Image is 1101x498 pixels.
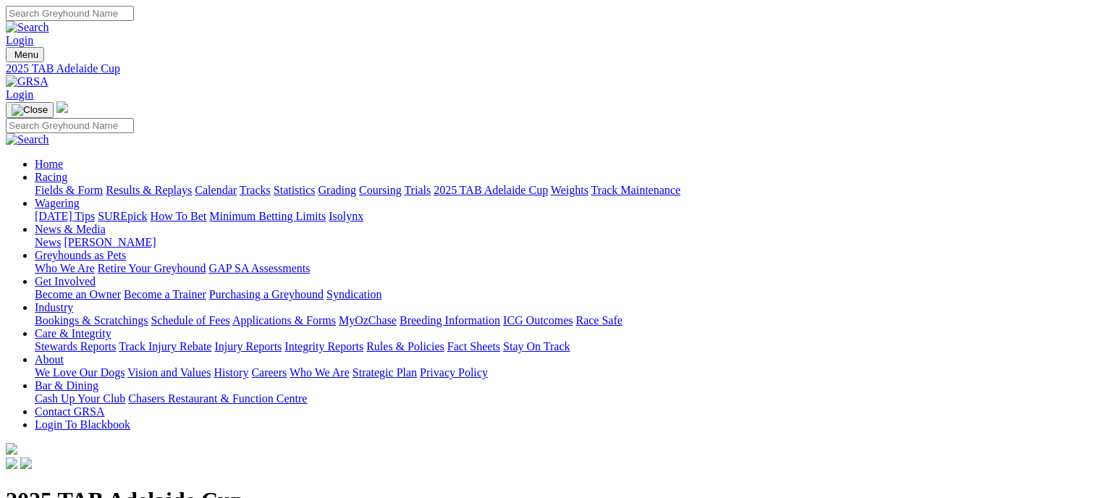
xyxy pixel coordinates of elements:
[6,75,48,88] img: GRSA
[98,210,147,222] a: SUREpick
[35,314,148,326] a: Bookings & Scratchings
[35,418,130,431] a: Login To Blackbook
[290,366,350,379] a: Who We Are
[35,366,125,379] a: We Love Our Dogs
[434,184,548,196] a: 2025 TAB Adelaide Cup
[35,158,63,170] a: Home
[35,262,1095,275] div: Greyhounds as Pets
[6,443,17,455] img: logo-grsa-white.png
[35,171,67,183] a: Racing
[359,184,402,196] a: Coursing
[35,236,1095,249] div: News & Media
[404,184,431,196] a: Trials
[326,288,381,300] a: Syndication
[209,262,311,274] a: GAP SA Assessments
[35,301,73,313] a: Industry
[35,379,98,392] a: Bar & Dining
[12,104,48,116] img: Close
[35,262,95,274] a: Who We Are
[35,314,1095,327] div: Industry
[35,275,96,287] a: Get Involved
[329,210,363,222] a: Isolynx
[124,288,206,300] a: Become a Trainer
[35,327,111,339] a: Care & Integrity
[119,340,211,353] a: Track Injury Rebate
[447,340,500,353] a: Fact Sheets
[35,184,103,196] a: Fields & Form
[35,392,125,405] a: Cash Up Your Club
[6,457,17,469] img: facebook.svg
[319,184,356,196] a: Grading
[35,366,1095,379] div: About
[209,288,324,300] a: Purchasing a Greyhound
[20,457,32,469] img: twitter.svg
[35,184,1095,197] div: Racing
[551,184,589,196] a: Weights
[240,184,271,196] a: Tracks
[128,392,307,405] a: Chasers Restaurant & Function Centre
[35,288,1095,301] div: Get Involved
[35,210,1095,223] div: Wagering
[353,366,417,379] a: Strategic Plan
[6,34,33,46] a: Login
[284,340,363,353] a: Integrity Reports
[35,197,80,209] a: Wagering
[35,405,104,418] a: Contact GRSA
[6,118,134,133] input: Search
[151,210,207,222] a: How To Bet
[151,314,229,326] a: Schedule of Fees
[503,340,570,353] a: Stay On Track
[6,21,49,34] img: Search
[56,101,68,113] img: logo-grsa-white.png
[35,223,106,235] a: News & Media
[400,314,500,326] a: Breeding Information
[64,236,156,248] a: [PERSON_NAME]
[14,49,38,60] span: Menu
[35,340,1095,353] div: Care & Integrity
[35,353,64,366] a: About
[35,340,116,353] a: Stewards Reports
[214,366,248,379] a: History
[35,249,126,261] a: Greyhounds as Pets
[232,314,336,326] a: Applications & Forms
[214,340,282,353] a: Injury Reports
[35,288,121,300] a: Become an Owner
[98,262,206,274] a: Retire Your Greyhound
[366,340,444,353] a: Rules & Policies
[127,366,211,379] a: Vision and Values
[6,133,49,146] img: Search
[35,236,61,248] a: News
[575,314,622,326] a: Race Safe
[251,366,287,379] a: Careers
[195,184,237,196] a: Calendar
[35,210,95,222] a: [DATE] Tips
[339,314,397,326] a: MyOzChase
[106,184,192,196] a: Results & Replays
[6,88,33,101] a: Login
[420,366,488,379] a: Privacy Policy
[6,62,1095,75] a: 2025 TAB Adelaide Cup
[6,6,134,21] input: Search
[6,102,54,118] button: Toggle navigation
[591,184,680,196] a: Track Maintenance
[274,184,316,196] a: Statistics
[503,314,573,326] a: ICG Outcomes
[6,47,44,62] button: Toggle navigation
[209,210,326,222] a: Minimum Betting Limits
[35,392,1095,405] div: Bar & Dining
